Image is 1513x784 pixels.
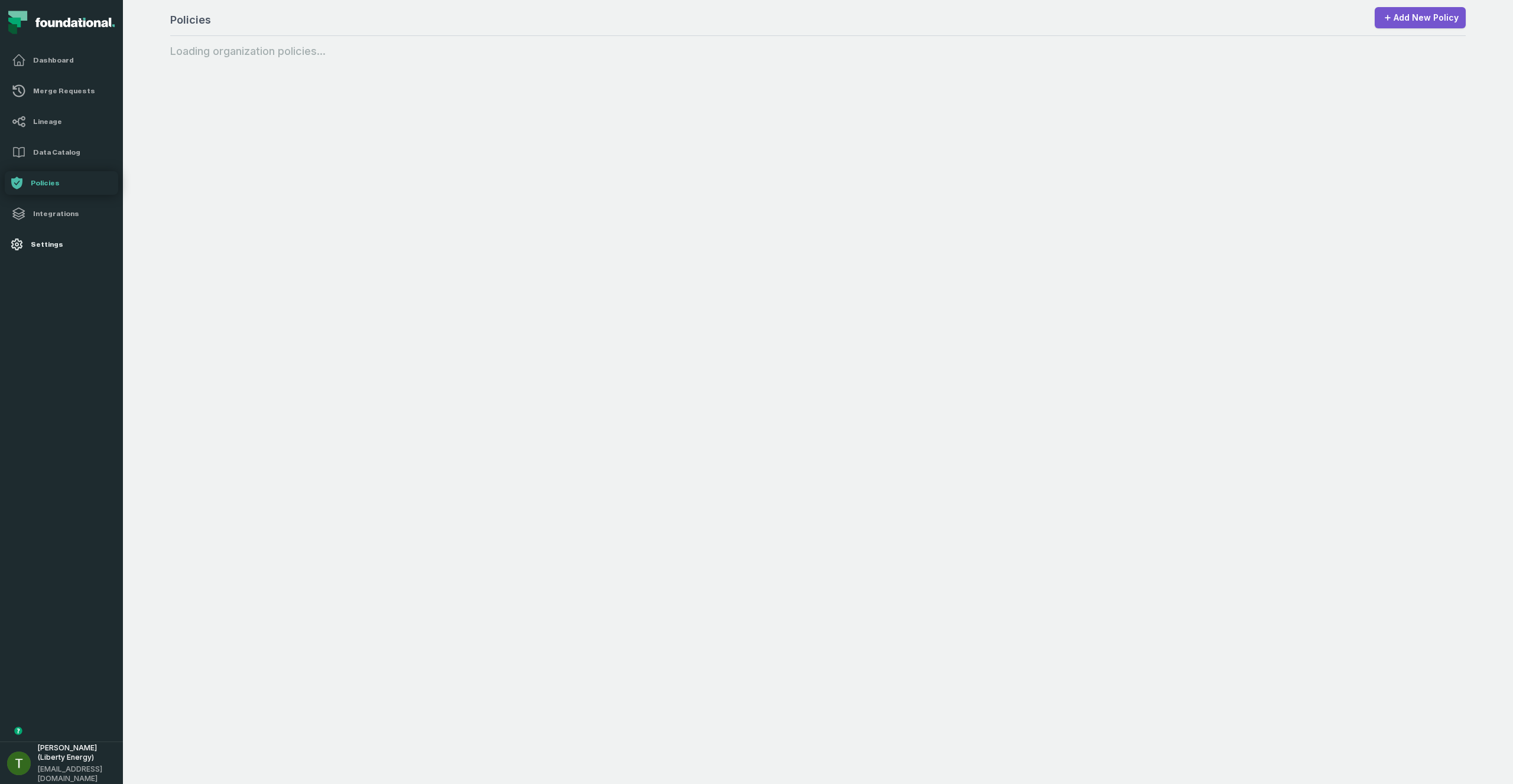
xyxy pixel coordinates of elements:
[170,12,211,28] h1: Policies
[5,48,118,72] a: Dashboard
[33,86,111,96] h4: Merge Requests
[5,202,118,226] a: Integrations
[13,726,24,736] div: Tooltip anchor
[1375,7,1466,28] a: Add New Policy
[38,765,116,783] span: tomer@foundational.io
[38,743,116,762] span: Tomer Galun (Liberty Energy)
[5,141,118,164] a: Data Catalog
[5,79,118,103] a: Merge Requests
[5,171,118,195] a: Policies
[5,110,118,133] a: Lineage
[33,55,111,65] h4: Dashboard
[33,209,111,218] h4: Integrations
[31,240,113,249] h4: Settings
[33,148,111,157] h4: Data Catalog
[170,43,1466,60] div: Loading organization policies...
[5,233,118,256] a: Settings
[31,178,113,188] h4: Policies
[7,752,31,775] img: avatar of Tomer Galun
[33,117,111,126] h4: Lineage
